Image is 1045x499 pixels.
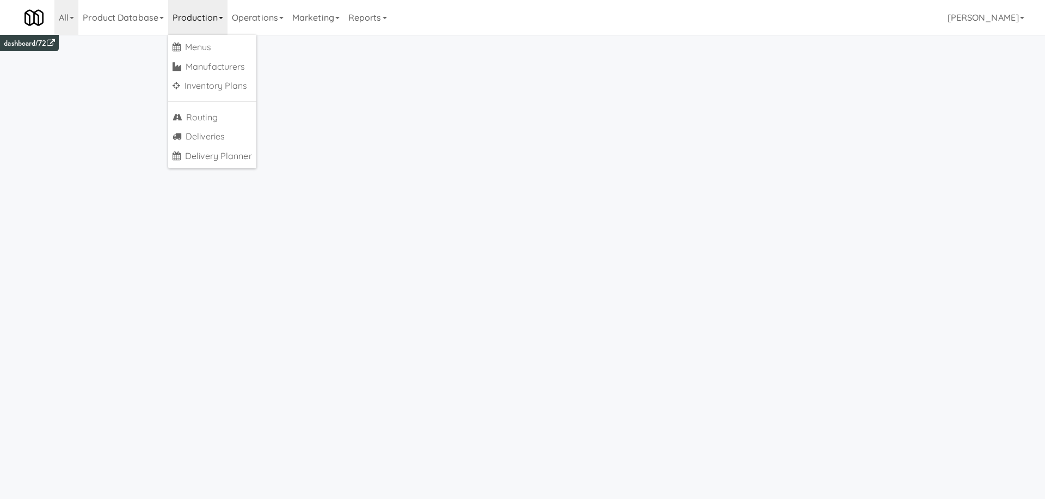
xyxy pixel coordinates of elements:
a: dashboard/72 [4,38,54,49]
a: Delivery Planner [168,147,256,166]
img: Micromart [24,8,44,27]
a: Menus [168,38,256,57]
a: Inventory Plans [168,76,256,96]
a: Deliveries [168,127,256,147]
a: Manufacturers [168,57,256,77]
a: Routing [168,108,256,127]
